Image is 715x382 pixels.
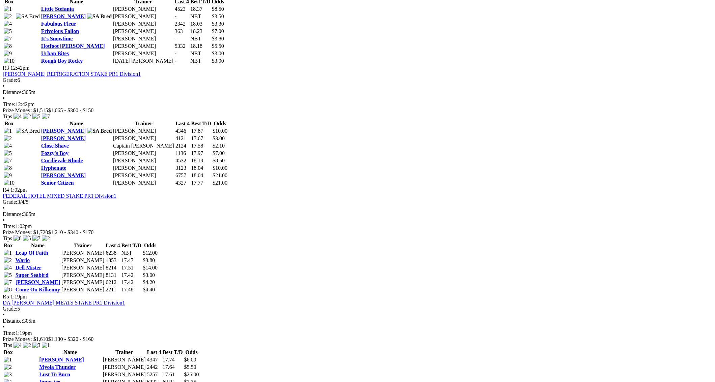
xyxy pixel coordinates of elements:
[113,150,174,157] td: [PERSON_NAME]
[3,306,712,312] div: 5
[190,28,211,35] td: 18.23
[4,158,12,164] img: 7
[4,143,12,149] img: 4
[175,128,190,134] td: 4346
[213,135,225,141] span: $3.00
[16,257,30,263] a: Wario
[13,235,22,242] img: 8
[4,257,12,263] img: 2
[174,35,189,42] td: -
[41,13,86,19] a: [PERSON_NAME]
[113,180,174,186] td: [PERSON_NAME]
[23,235,31,242] img: 5
[3,235,12,241] span: Tips
[212,6,224,12] span: $8.50
[143,287,155,293] span: $4.40
[41,135,86,141] a: [PERSON_NAME]
[39,357,84,363] a: [PERSON_NAME]
[147,349,162,356] th: Last 4
[113,165,174,171] td: [PERSON_NAME]
[3,312,5,318] span: •
[3,101,712,107] div: 12:42pm
[3,77,18,83] span: Grade:
[4,287,12,293] img: 8
[32,235,40,242] img: 7
[61,257,105,264] td: [PERSON_NAME]
[102,364,146,371] td: [PERSON_NAME]
[147,364,162,371] td: 2442
[3,65,9,71] span: R3
[41,120,112,127] th: Name
[105,287,120,293] td: 2211
[184,349,199,356] th: Odds
[213,158,225,163] span: $8.50
[213,143,225,149] span: $2.10
[142,242,158,249] th: Odds
[3,199,18,205] span: Grade:
[16,287,60,293] a: Come On Kilkenny
[16,280,60,285] a: [PERSON_NAME]
[3,83,5,89] span: •
[41,43,105,49] a: Hotfoot [PERSON_NAME]
[61,264,105,271] td: [PERSON_NAME]
[213,180,227,186] span: $21.00
[3,223,712,229] div: 1:02pm
[212,43,224,49] span: $5.50
[105,279,120,286] td: 6212
[16,250,48,256] a: Leap Of Faith
[16,265,42,270] a: Dell Mister
[10,65,30,71] span: 12:42pm
[113,128,174,134] td: [PERSON_NAME]
[41,165,66,171] a: Hyphenate
[41,128,86,134] a: [PERSON_NAME]
[3,324,5,330] span: •
[143,250,158,256] span: $12.00
[143,272,155,278] span: $3.00
[190,50,211,57] td: NBT
[191,135,212,142] td: 17.67
[212,36,224,41] span: $3.80
[3,71,141,77] a: [PERSON_NAME] REFRIGERATION STAKE PR1 Division1
[184,364,196,370] span: $5.50
[4,28,12,34] img: 5
[113,157,174,164] td: [PERSON_NAME]
[42,235,50,242] img: 2
[121,279,142,286] td: 17.42
[41,28,79,34] a: Frivolous Fallon
[87,128,112,134] img: SA Bred
[105,264,120,271] td: 8214
[143,280,155,285] span: $4.20
[41,180,74,186] a: Senior Citizen
[3,77,712,83] div: 6
[61,279,105,286] td: [PERSON_NAME]
[105,242,120,249] th: Last 4
[4,243,13,248] span: Box
[175,135,190,142] td: 4121
[190,43,211,50] td: 18.18
[113,120,174,127] th: Trainer
[4,280,12,286] img: 7
[175,142,190,149] td: 2124
[102,357,146,363] td: [PERSON_NAME]
[41,143,69,149] a: Close Shave
[212,28,224,34] span: $7.00
[3,294,9,300] span: R5
[162,364,183,371] td: 17.64
[39,372,70,378] a: Lust To Burn
[175,165,190,171] td: 3123
[41,51,69,56] a: Urban Bites
[4,250,12,256] img: 1
[3,229,712,235] div: Prize Money: $1,720
[121,264,142,271] td: 17.51
[3,89,712,95] div: 305m
[3,306,18,312] span: Grade:
[4,43,12,49] img: 8
[113,43,174,50] td: [PERSON_NAME]
[4,13,12,20] img: 2
[102,349,146,356] th: Trainer
[175,180,190,186] td: 4327
[113,135,174,142] td: [PERSON_NAME]
[16,128,40,134] img: SA Bred
[41,6,74,12] a: Little Stefania
[212,13,224,19] span: $3.50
